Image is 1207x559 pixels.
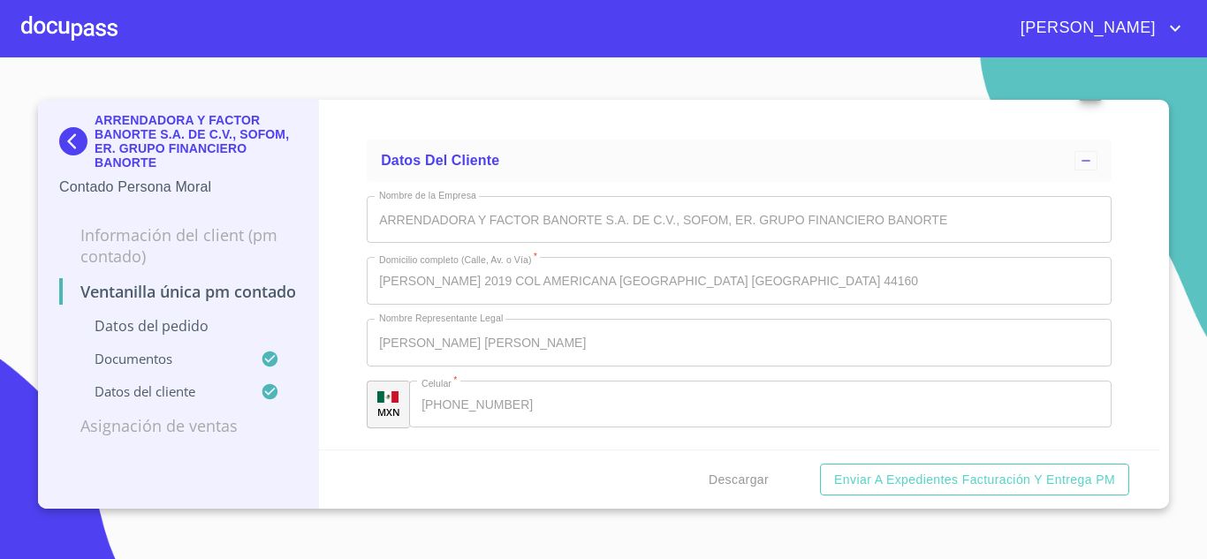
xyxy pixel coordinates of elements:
p: Contado Persona Moral [59,177,297,198]
p: Documentos [59,350,261,367]
span: Enviar a Expedientes Facturación y Entrega PM [834,469,1115,491]
img: R93DlvwvvjP9fbrDwZeCRYBHk45OWMq+AAOlFVsxT89f82nwPLnD58IP7+ANJEaWYhP0Tx8kkA0WlQMPQsAAgwAOmBj20AXj6... [377,391,399,404]
div: Datos del cliente [367,140,1112,182]
button: account of current user [1007,14,1186,42]
p: Información del Client (PM contado) [59,224,297,267]
p: Asignación de Ventas [59,415,297,436]
div: ARRENDADORA Y FACTOR BANORTE S.A. DE C.V., SOFOM, ER. GRUPO FINANCIERO BANORTE [59,113,297,177]
p: Ventanilla única PM contado [59,281,297,302]
p: Datos del pedido [59,316,297,336]
p: MXN [377,405,400,419]
span: Datos del cliente [381,153,499,168]
p: ARRENDADORA Y FACTOR BANORTE S.A. DE C.V., SOFOM, ER. GRUPO FINANCIERO BANORTE [95,113,297,170]
button: Enviar a Expedientes Facturación y Entrega PM [820,464,1129,496]
img: Docupass spot blue [59,127,95,155]
button: Descargar [702,464,776,496]
p: Datos del cliente [59,382,261,400]
span: Descargar [709,469,769,491]
span: [PERSON_NAME] [1007,14,1165,42]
